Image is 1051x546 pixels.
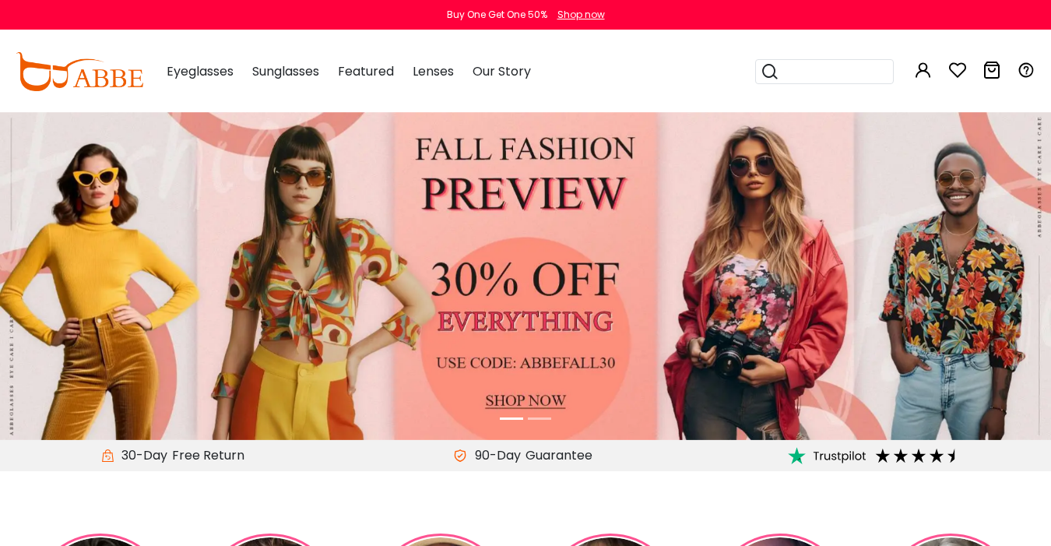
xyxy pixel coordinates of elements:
div: Guarantee [521,446,597,465]
img: abbeglasses.com [16,52,143,91]
span: Featured [338,62,394,80]
div: Free Return [167,446,249,465]
span: Lenses [413,62,454,80]
span: Sunglasses [252,62,319,80]
div: Shop now [557,8,605,22]
span: 90-Day [467,446,521,465]
span: Eyeglasses [167,62,234,80]
a: Shop now [550,8,605,21]
div: Buy One Get One 50% [447,8,547,22]
span: Our Story [473,62,531,80]
span: 30-Day [114,446,167,465]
